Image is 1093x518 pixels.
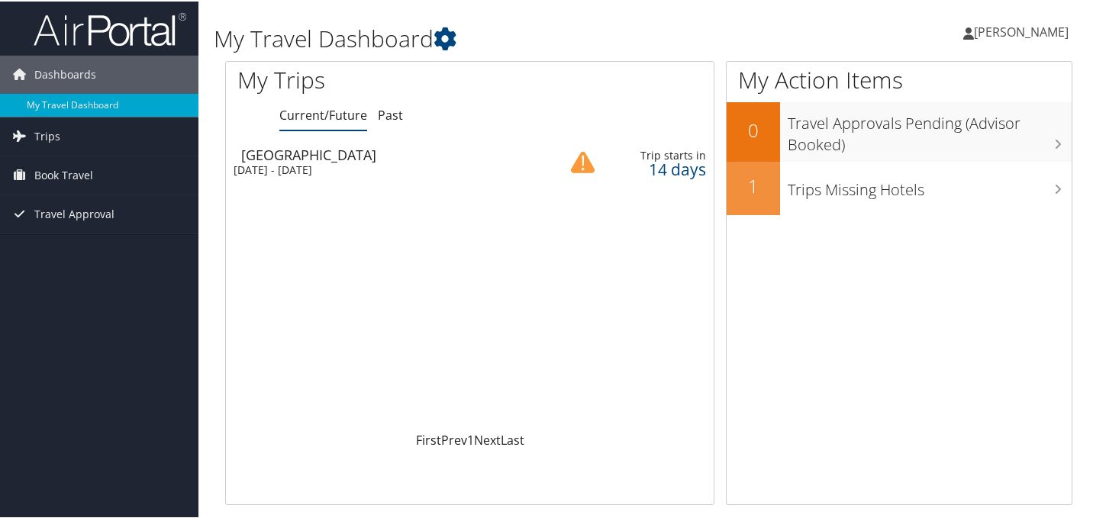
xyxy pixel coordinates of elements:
[727,172,780,198] h2: 1
[610,161,706,175] div: 14 days
[788,104,1072,154] h3: Travel Approvals Pending (Advisor Booked)
[234,162,536,175] div: [DATE] - [DATE]
[237,63,499,95] h1: My Trips
[241,146,543,160] div: [GEOGRAPHIC_DATA]
[441,430,467,447] a: Prev
[974,22,1069,39] span: [PERSON_NAME]
[378,105,403,122] a: Past
[963,8,1084,53] a: [PERSON_NAME]
[416,430,441,447] a: First
[727,116,780,142] h2: 0
[727,160,1072,214] a: 1Trips Missing Hotels
[279,105,367,122] a: Current/Future
[34,54,96,92] span: Dashboards
[214,21,794,53] h1: My Travel Dashboard
[727,63,1072,95] h1: My Action Items
[34,155,93,193] span: Book Travel
[34,10,186,46] img: airportal-logo.png
[501,430,524,447] a: Last
[34,194,114,232] span: Travel Approval
[788,170,1072,199] h3: Trips Missing Hotels
[467,430,474,447] a: 1
[474,430,501,447] a: Next
[610,147,706,161] div: Trip starts in
[34,116,60,154] span: Trips
[571,149,595,173] img: alert-flat-solid-caution.png
[727,101,1072,159] a: 0Travel Approvals Pending (Advisor Booked)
